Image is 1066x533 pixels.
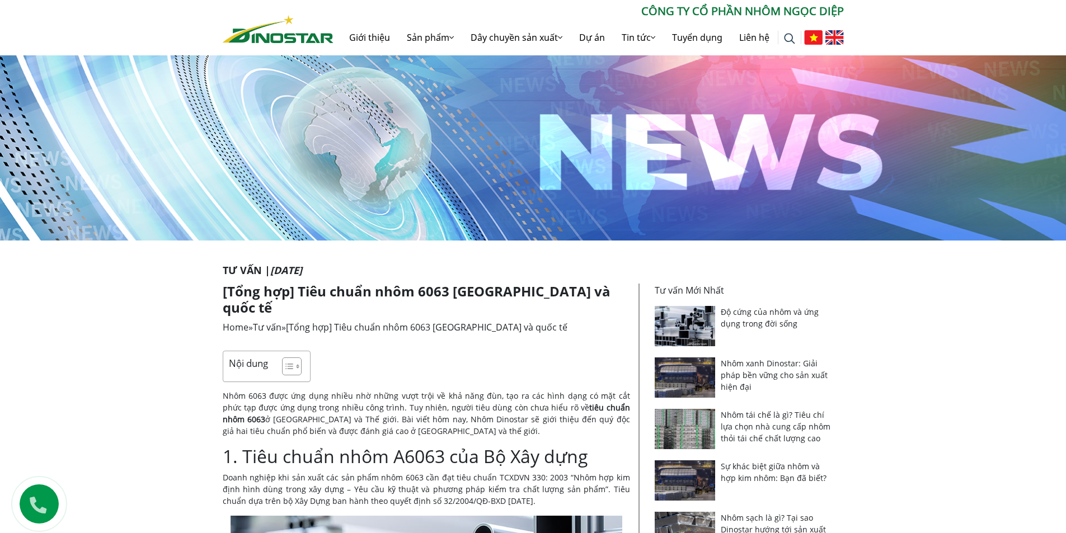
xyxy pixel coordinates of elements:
[286,321,567,333] span: [Tổng hợp] Tiêu chuẩn nhôm 6063 [GEOGRAPHIC_DATA] và quốc tế
[731,20,778,55] a: Liên hệ
[721,409,830,444] a: Nhôm tái chế là gì? Tiêu chí lựa chọn nhà cung cấp nhôm thỏi tái chế chất lượng cao
[341,20,398,55] a: Giới thiệu
[664,20,731,55] a: Tuyển dụng
[804,30,823,45] img: Tiếng Việt
[223,402,630,424] strong: tiêu chuẩn nhôm 6063
[655,409,716,449] img: Nhôm tái chế là gì? Tiêu chí lựa chọn nhà cung cấp nhôm thỏi tái chế chất lượng cao
[270,263,302,277] i: [DATE]
[223,471,630,507] p: Doanh nghiệp khi sản xuất các sản phẩm nhôm 6063 cần đạt tiêu chuẩn TCXDVN 330: 2003 “Nhôm hợp ki...
[784,33,795,44] img: search
[655,357,716,398] img: Nhôm xanh Dinostar: Giải pháp bền vững cho sản xuất hiện đại
[223,284,630,316] h1: [Tổng hợp] Tiêu chuẩn nhôm 6063 [GEOGRAPHIC_DATA] và quốc tế
[721,461,826,483] a: Sự khác biệt giữa nhôm và hợp kim nhôm: Bạn đã biết?
[229,357,268,370] p: Nội dung
[462,20,571,55] a: Dây chuyền sản xuất
[253,321,281,333] a: Tư vấn
[223,321,248,333] a: Home
[721,306,819,329] a: Độ cứng của nhôm và ứng dụng trong đời sống
[655,284,837,297] p: Tư vấn Mới Nhất
[398,20,462,55] a: Sản phẩm
[223,15,334,43] img: Nhôm Dinostar
[223,321,567,333] span: » »
[223,446,630,467] h2: 1. Tiêu chuẩn nhôm A6063 của Bộ Xây dựng
[274,357,299,376] a: Toggle Table of Content
[825,30,844,45] img: English
[613,20,664,55] a: Tin tức
[223,390,630,437] p: Nhôm 6063 được ứng dụng nhiều nhờ những vượt trội về khả năng đùn, tạo ra các hình dạng có mặt cắ...
[223,263,844,278] p: Tư vấn |
[655,460,716,501] img: Sự khác biệt giữa nhôm và hợp kim nhôm: Bạn đã biết?
[721,358,828,392] a: Nhôm xanh Dinostar: Giải pháp bền vững cho sản xuất hiện đại
[571,20,613,55] a: Dự án
[334,3,844,20] p: CÔNG TY CỔ PHẦN NHÔM NGỌC DIỆP
[655,306,716,346] img: Độ cứng của nhôm và ứng dụng trong đời sống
